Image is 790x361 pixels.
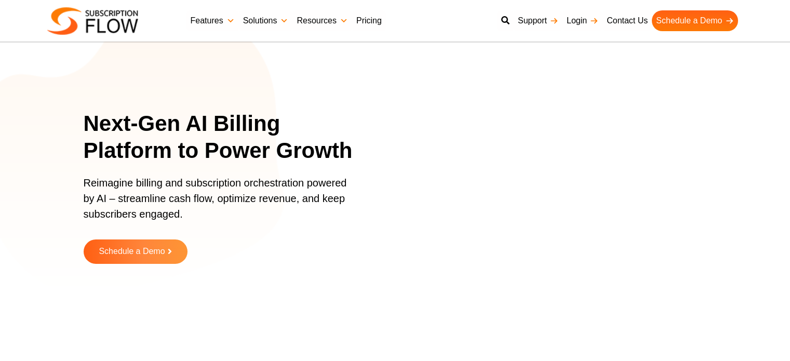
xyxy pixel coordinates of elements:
img: Subscriptionflow [47,7,138,35]
p: Reimagine billing and subscription orchestration powered by AI – streamline cash flow, optimize r... [84,175,354,232]
a: Pricing [352,10,386,31]
a: Login [563,10,602,31]
a: Support [514,10,563,31]
a: Features [186,10,239,31]
a: Schedule a Demo [652,10,738,31]
a: Schedule a Demo [84,239,188,264]
a: Resources [292,10,352,31]
a: Solutions [239,10,293,31]
h1: Next-Gen AI Billing Platform to Power Growth [84,110,367,165]
a: Contact Us [602,10,652,31]
span: Schedule a Demo [99,247,165,256]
